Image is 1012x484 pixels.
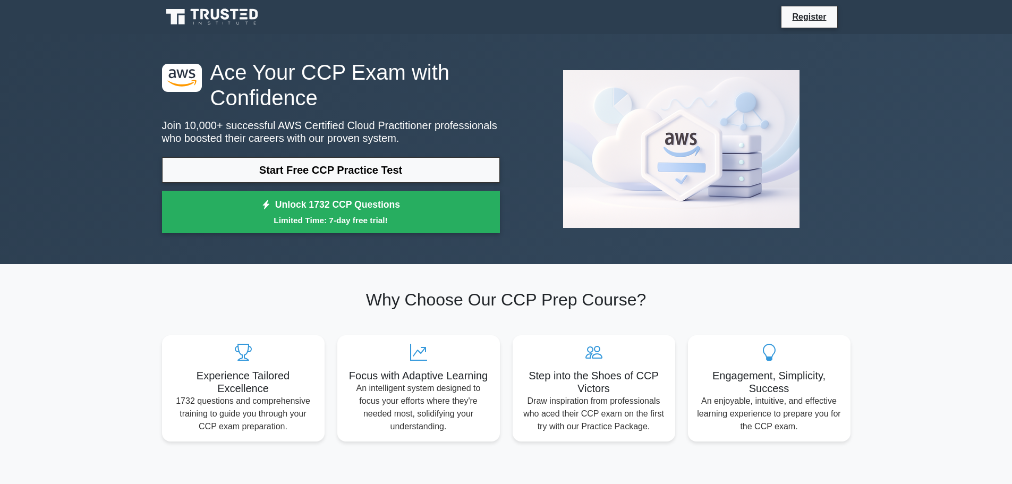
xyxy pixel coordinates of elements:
img: AWS Certified Cloud Practitioner Preview [555,62,808,236]
a: Register [786,10,832,23]
p: Draw inspiration from professionals who aced their CCP exam on the first try with our Practice Pa... [521,395,667,433]
h1: Ace Your CCP Exam with Confidence [162,60,500,111]
h5: Focus with Adaptive Learning [346,369,491,382]
p: 1732 questions and comprehensive training to guide you through your CCP exam preparation. [171,395,316,433]
h5: Engagement, Simplicity, Success [696,369,842,395]
h5: Experience Tailored Excellence [171,369,316,395]
p: Join 10,000+ successful AWS Certified Cloud Practitioner professionals who boosted their careers ... [162,119,500,145]
p: An enjoyable, intuitive, and effective learning experience to prepare you for the CCP exam. [696,395,842,433]
h2: Why Choose Our CCP Prep Course? [162,290,851,310]
a: Start Free CCP Practice Test [162,157,500,183]
a: Unlock 1732 CCP QuestionsLimited Time: 7-day free trial! [162,191,500,233]
h5: Step into the Shoes of CCP Victors [521,369,667,395]
small: Limited Time: 7-day free trial! [175,214,487,226]
p: An intelligent system designed to focus your efforts where they're needed most, solidifying your ... [346,382,491,433]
